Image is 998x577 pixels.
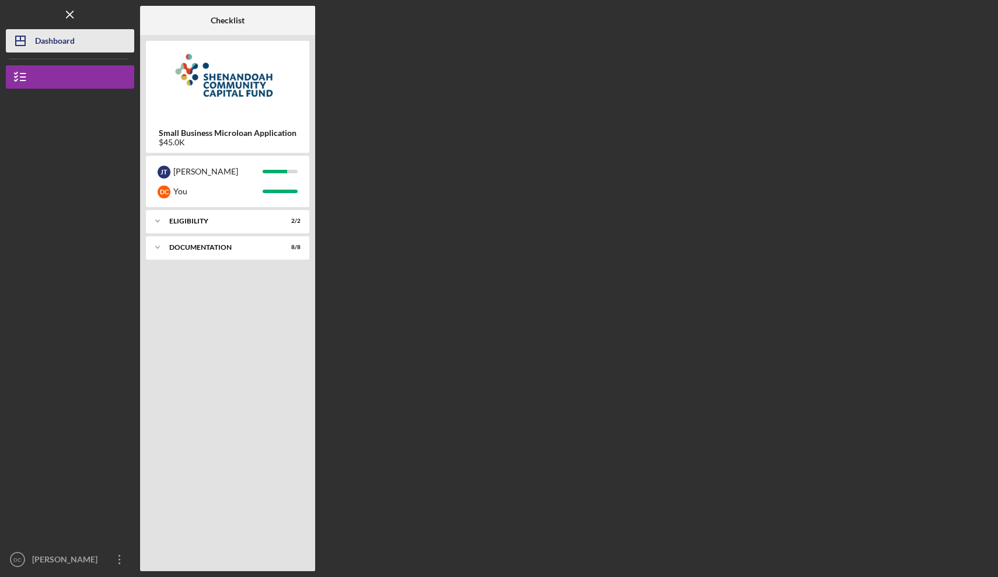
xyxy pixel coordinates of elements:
b: Checklist [211,16,245,25]
div: You [173,181,263,201]
img: Product logo [146,47,309,117]
div: 8 / 8 [280,244,301,251]
div: [PERSON_NAME] [29,548,105,574]
div: $45.0K [159,138,296,147]
div: [PERSON_NAME] [173,162,263,181]
div: J T [158,166,170,179]
div: Documentation [169,244,271,251]
div: Eligibility [169,218,271,225]
div: Dashboard [35,29,75,55]
text: DC [13,557,22,563]
button: DC[PERSON_NAME] [6,548,134,571]
div: 2 / 2 [280,218,301,225]
b: Small Business Microloan Application [159,128,296,138]
div: D C [158,186,170,198]
button: Dashboard [6,29,134,53]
